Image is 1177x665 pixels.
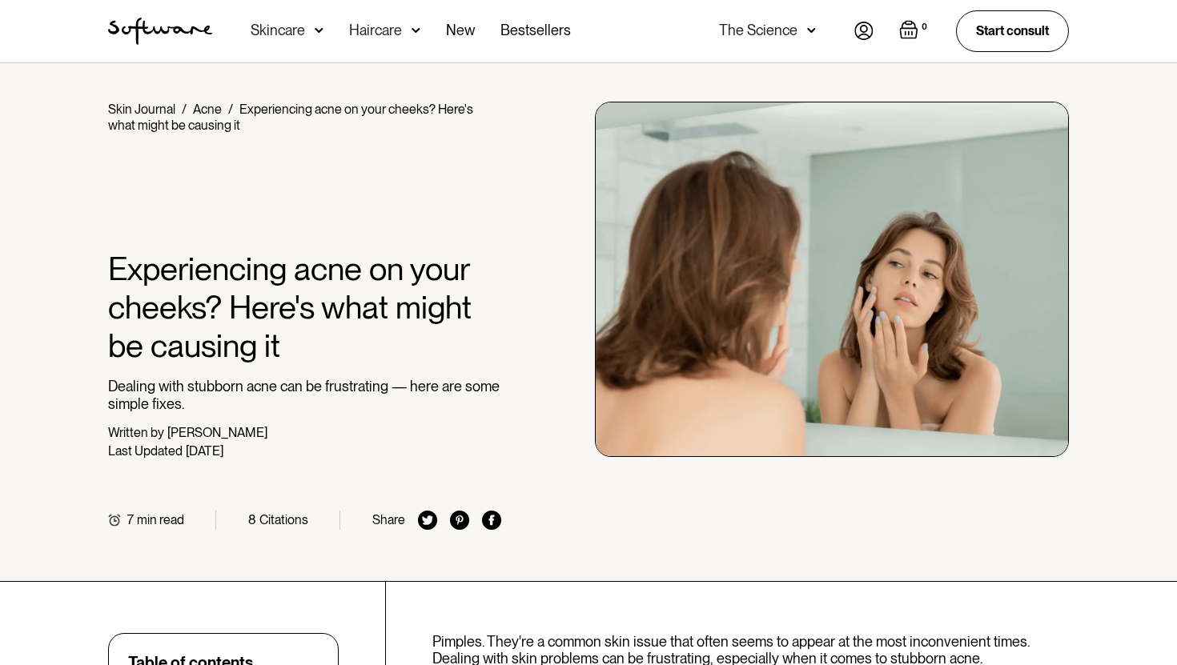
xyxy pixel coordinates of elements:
[719,22,797,38] div: The Science
[127,512,134,527] div: 7
[899,20,930,42] a: Open empty cart
[108,102,175,117] a: Skin Journal
[108,425,164,440] div: Written by
[450,511,469,530] img: pinterest icon
[251,22,305,38] div: Skincare
[167,425,267,440] div: [PERSON_NAME]
[193,102,222,117] a: Acne
[418,511,437,530] img: twitter icon
[259,512,308,527] div: Citations
[315,22,323,38] img: arrow down
[918,20,930,34] div: 0
[412,22,420,38] img: arrow down
[137,512,184,527] div: min read
[108,18,212,45] a: home
[108,18,212,45] img: Software Logo
[108,250,501,365] h1: Experiencing acne on your cheeks? Here's what might be causing it
[956,10,1069,51] a: Start consult
[349,22,402,38] div: Haircare
[182,102,187,117] div: /
[186,443,223,459] div: [DATE]
[228,102,233,117] div: /
[372,512,405,527] div: Share
[248,512,256,527] div: 8
[108,443,183,459] div: Last Updated
[108,378,501,412] p: Dealing with stubborn acne can be frustrating — here are some simple fixes.
[108,102,473,133] div: Experiencing acne on your cheeks? Here's what might be causing it
[482,511,501,530] img: facebook icon
[807,22,816,38] img: arrow down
